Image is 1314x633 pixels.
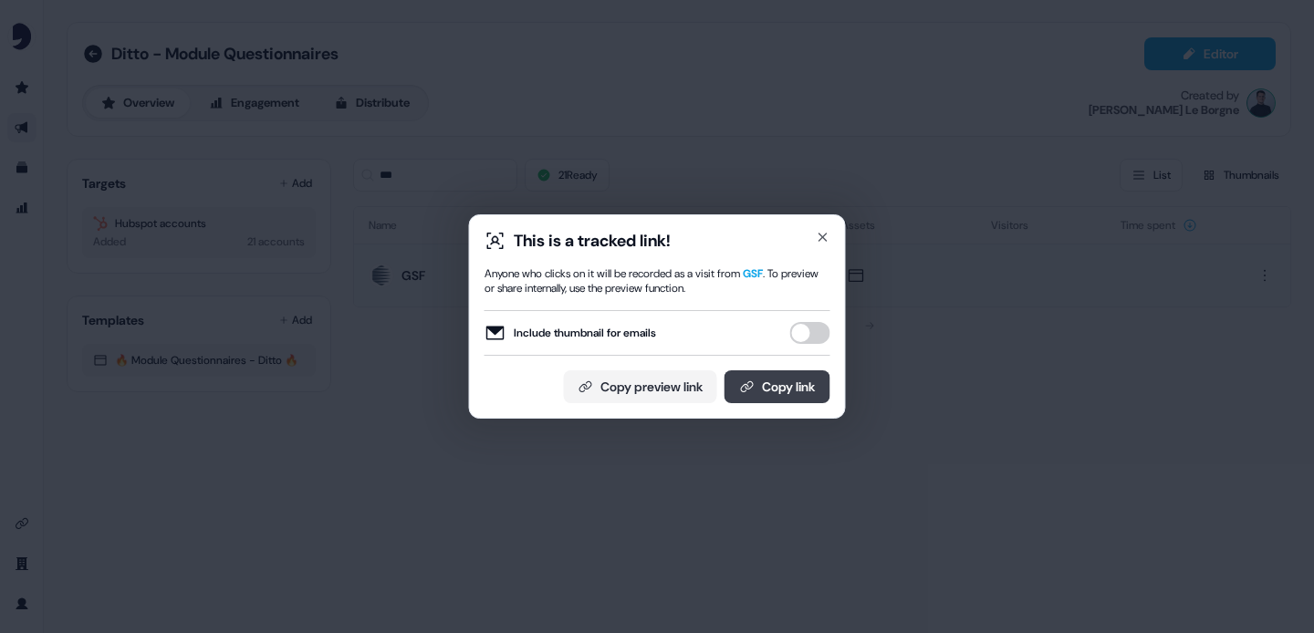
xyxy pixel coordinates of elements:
label: Include thumbnail for emails [485,322,656,344]
span: GSF [743,266,763,281]
button: Copy preview link [564,370,717,403]
button: Copy link [725,370,830,403]
div: Anyone who clicks on it will be recorded as a visit from . To preview or share internally, use th... [485,266,830,296]
div: This is a tracked link! [514,230,671,252]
